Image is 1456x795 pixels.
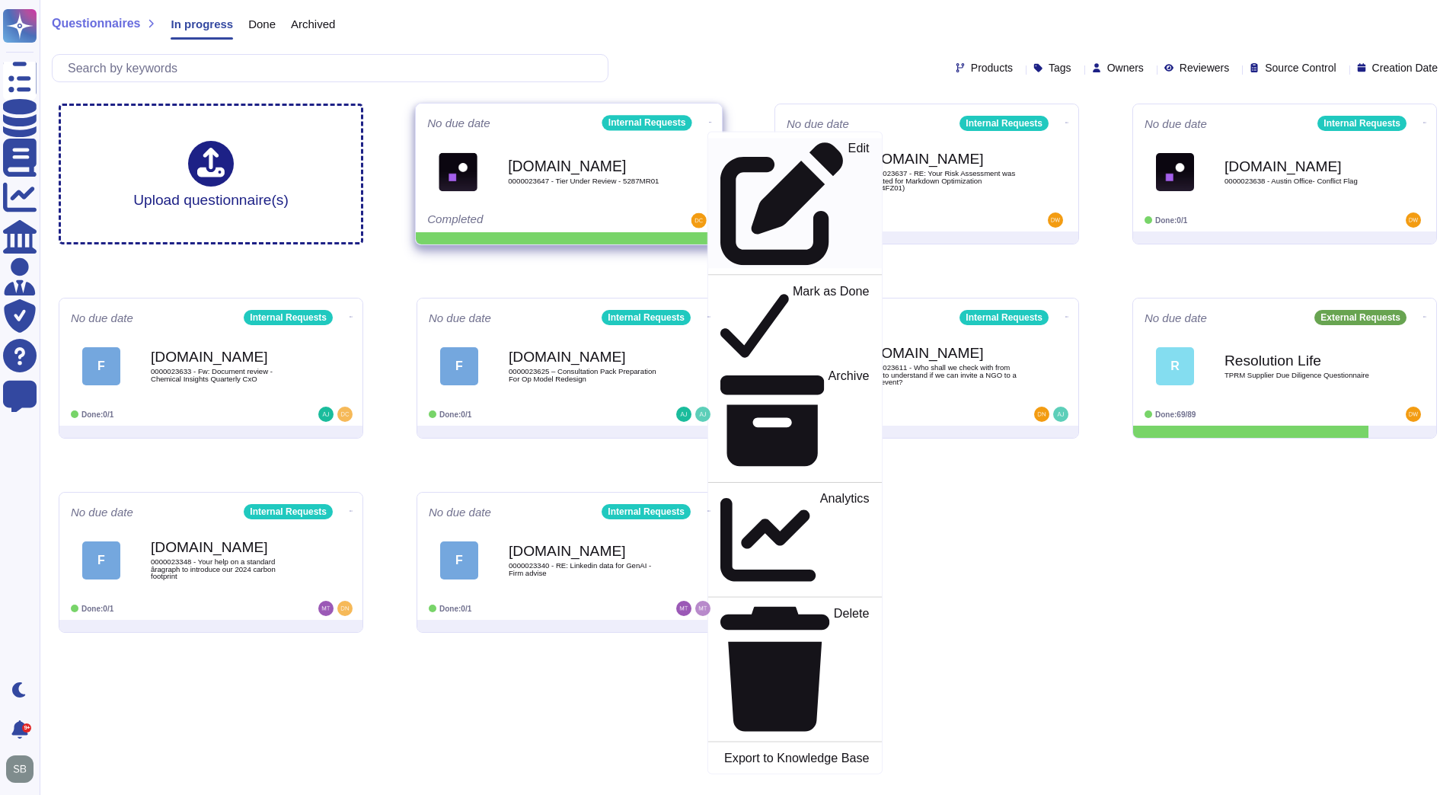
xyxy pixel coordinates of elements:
[151,350,303,364] b: [DOMAIN_NAME]
[867,152,1019,166] b: [DOMAIN_NAME]
[151,368,303,382] span: 0000023633 - Fw: Document review - Chemical Insights Quarterly CxO
[695,407,710,422] img: user
[708,748,882,767] a: Export to Knowledge Base
[22,723,31,733] div: 9+
[1107,62,1144,73] span: Owners
[971,62,1013,73] span: Products
[1314,310,1407,325] div: External Requests
[508,177,662,185] span: 0000023647 - Tier Under Review - 5287MR01
[82,347,120,385] div: F
[82,541,120,579] div: F
[60,55,608,81] input: Search by keywords
[427,117,490,129] span: No due date
[440,347,478,385] div: F
[1265,62,1336,73] span: Source Control
[691,213,707,228] img: user
[3,752,44,786] button: user
[602,504,691,519] div: Internal Requests
[708,489,882,591] a: Analytics
[708,366,882,476] a: Archive
[151,558,303,580] span: 0000023348 - Your help on a standard âragraph to introduce our 2024 carbon footprint
[1156,153,1194,191] img: Logo
[829,369,870,473] p: Archive
[151,540,303,554] b: [DOMAIN_NAME]
[1145,312,1207,324] span: No due date
[318,407,334,422] img: user
[867,346,1019,360] b: [DOMAIN_NAME]
[439,152,477,191] img: Logo
[71,506,133,518] span: No due date
[337,601,353,616] img: user
[1180,62,1229,73] span: Reviewers
[959,310,1049,325] div: Internal Requests
[1406,407,1421,422] img: user
[509,350,661,364] b: [DOMAIN_NAME]
[724,752,869,765] p: Export to Knowledge Base
[602,310,691,325] div: Internal Requests
[6,755,34,783] img: user
[440,541,478,579] div: F
[1225,353,1377,368] b: Resolution Life
[1225,372,1377,379] span: TPRM Supplier Due Diligence Questionnaire
[291,18,335,30] span: Archived
[1225,177,1377,185] span: 0000023638 - Austin Office- Conflict Flag
[171,18,233,30] span: In progress
[1225,159,1377,174] b: [DOMAIN_NAME]
[71,312,133,324] span: No due date
[676,407,691,422] img: user
[81,410,113,419] span: Done: 0/1
[248,18,276,30] span: Done
[427,213,616,228] div: Completed
[1372,62,1438,73] span: Creation Date
[708,281,882,366] a: Mark as Done
[1034,407,1049,422] img: user
[602,115,692,130] div: Internal Requests
[439,605,471,613] span: Done: 0/1
[244,504,333,519] div: Internal Requests
[429,312,491,324] span: No due date
[318,601,334,616] img: user
[1155,410,1196,419] span: Done: 69/89
[1053,407,1068,422] img: user
[1049,62,1071,73] span: Tags
[133,141,289,207] div: Upload questionnaire(s)
[509,368,661,382] span: 0000023625 – Consultation Pack Preparation For Op Model Redesign
[509,544,661,558] b: [DOMAIN_NAME]
[708,604,882,735] a: Delete
[1406,212,1421,228] img: user
[820,493,870,588] p: Analytics
[1145,118,1207,129] span: No due date
[429,506,491,518] span: No due date
[708,139,882,269] a: Edit
[1048,212,1063,228] img: user
[1155,216,1187,225] span: Done: 0/1
[793,285,870,362] p: Mark as Done
[509,562,661,576] span: 0000023340 - RE: Linkedin data for GenAI - Firm advise
[1156,347,1194,385] div: R
[787,118,849,129] span: No due date
[1317,116,1407,131] div: Internal Requests
[439,410,471,419] span: Done: 0/1
[834,608,870,732] p: Delete
[867,364,1019,386] span: 0000023611 - Who shall we check with from Risk to understand if we can invite a NGO to a firm event?
[695,601,710,616] img: user
[508,158,662,173] b: [DOMAIN_NAME]
[848,142,870,266] p: Edit
[81,605,113,613] span: Done: 0/1
[959,116,1049,131] div: Internal Requests
[244,310,333,325] div: Internal Requests
[676,601,691,616] img: user
[337,407,353,422] img: user
[52,18,140,30] span: Questionnaires
[867,170,1019,192] span: 0000023637 - RE: Your Risk Assessment was updated for Markdown Optimization (5334FZ01)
